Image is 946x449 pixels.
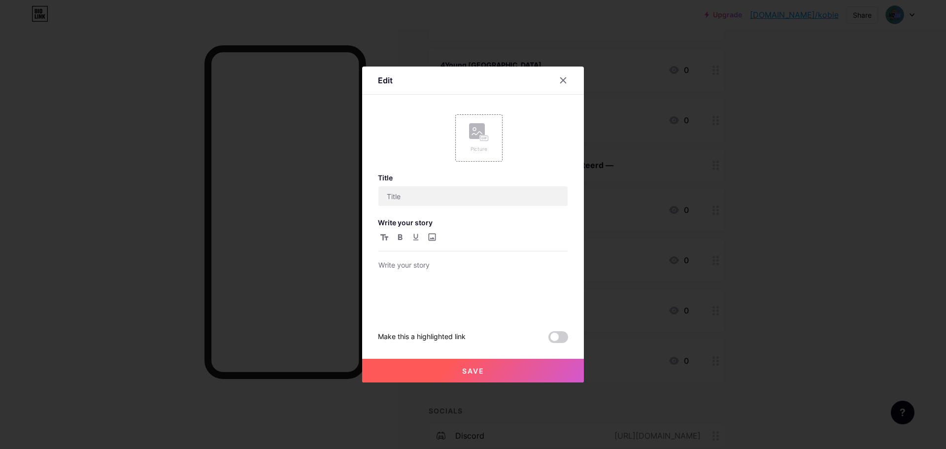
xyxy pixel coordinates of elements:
[378,186,568,206] input: Title
[362,359,584,382] button: Save
[469,145,489,153] div: Picture
[462,367,484,375] span: Save
[378,331,466,343] div: Make this a highlighted link
[378,218,568,227] h3: Write your story
[378,173,568,182] h3: Title
[378,74,393,86] div: Edit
